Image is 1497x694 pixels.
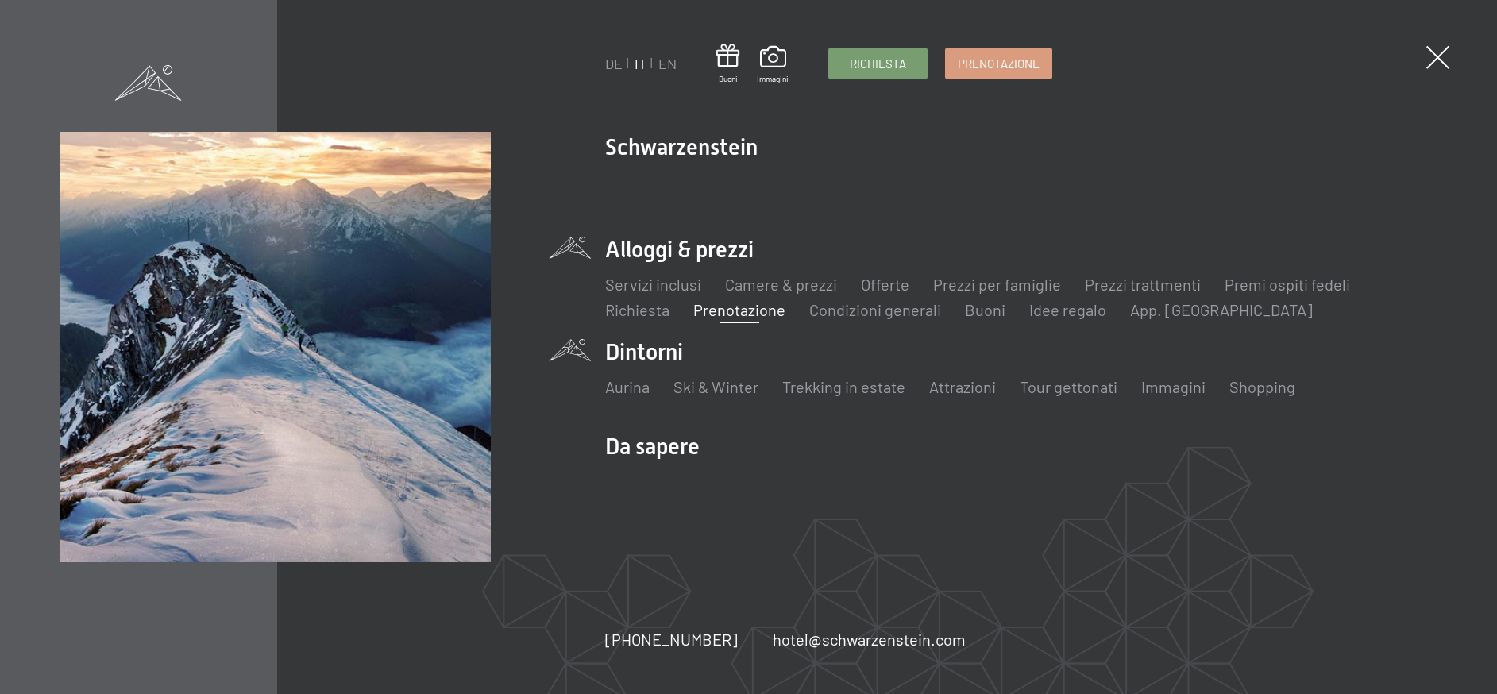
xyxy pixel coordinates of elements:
a: Richiesta [605,300,669,319]
a: IT [635,55,646,72]
a: Immagini [757,46,789,84]
a: Camere & prezzi [725,275,837,294]
a: Idee regalo [1029,300,1106,319]
a: Aurina [605,377,650,396]
span: Buoni [716,73,739,84]
a: Richiesta [829,48,927,79]
a: Attrazioni [929,377,996,396]
a: Prenotazione [693,300,785,319]
a: Tour gettonati [1020,377,1117,396]
a: hotel@schwarzenstein.com [773,628,966,650]
a: Immagini [1141,377,1206,396]
a: Offerte [861,275,909,294]
a: Premi ospiti fedeli [1225,275,1350,294]
span: Richiesta [850,56,906,72]
a: [PHONE_NUMBER] [605,628,738,650]
a: EN [658,55,677,72]
a: Condizioni generali [809,300,941,319]
span: [PHONE_NUMBER] [605,630,738,649]
a: Prezzi per famiglie [933,275,1061,294]
a: DE [605,55,623,72]
a: Servizi inclusi [605,275,701,294]
a: Prezzi trattmenti [1085,275,1201,294]
a: Buoni [965,300,1005,319]
span: Prenotazione [958,56,1040,72]
a: App. [GEOGRAPHIC_DATA] [1130,300,1313,319]
a: Prenotazione [946,48,1051,79]
span: Immagini [757,73,789,84]
a: Ski & Winter [673,377,758,396]
a: Shopping [1229,377,1295,396]
a: Buoni [716,44,739,84]
a: Trekking in estate [782,377,905,396]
